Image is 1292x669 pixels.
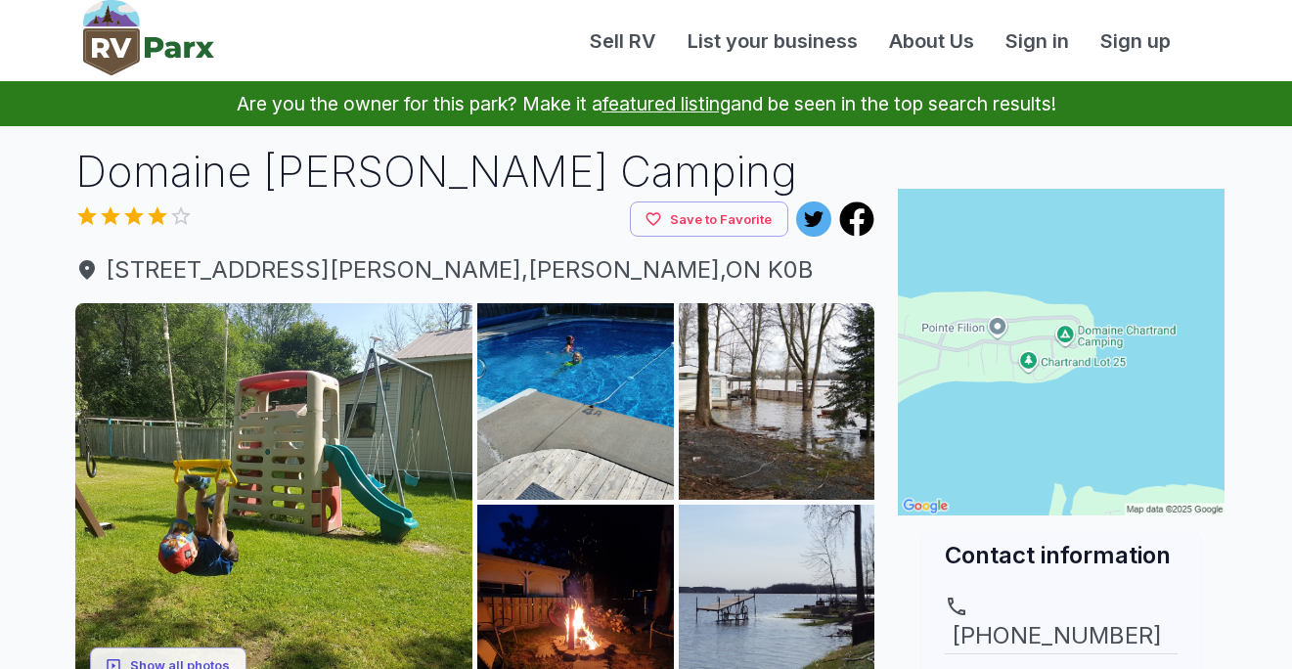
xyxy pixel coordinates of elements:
img: AAcXr8q95-lLBCA7B9MLevAEbtztZa3C2uBVxMb7-2ckKLkPEwI3OrNORPRPNTRPkodqv3APxWR2Kr8smyPCNOTQV_b1QHBox... [679,303,875,500]
a: featured listing [602,92,731,115]
a: Sell RV [574,26,672,56]
img: AAcXr8oU4p1iJk6D6IXw89NctotFyh8tmiRXb4HX6UuigV1ywwYSghVLgkbK-YlDgHSBecEWGOVRKIRI_bX3eioQFRIUrTJvc... [477,303,674,500]
img: Map for Domaine Chartrand Camping [898,189,1225,515]
a: Sign in [990,26,1085,56]
h2: Contact information [945,539,1178,571]
a: Sign up [1085,26,1186,56]
button: Save to Favorite [630,201,788,238]
a: [STREET_ADDRESS][PERSON_NAME],[PERSON_NAME],ON K0B [75,252,875,288]
h1: Domaine [PERSON_NAME] Camping [75,142,875,201]
a: About Us [873,26,990,56]
span: [STREET_ADDRESS][PERSON_NAME] , [PERSON_NAME] , ON K0B [75,252,875,288]
a: List your business [672,26,873,56]
a: [PHONE_NUMBER] [945,595,1178,653]
p: Are you the owner for this park? Make it a and be seen in the top search results! [23,81,1269,126]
